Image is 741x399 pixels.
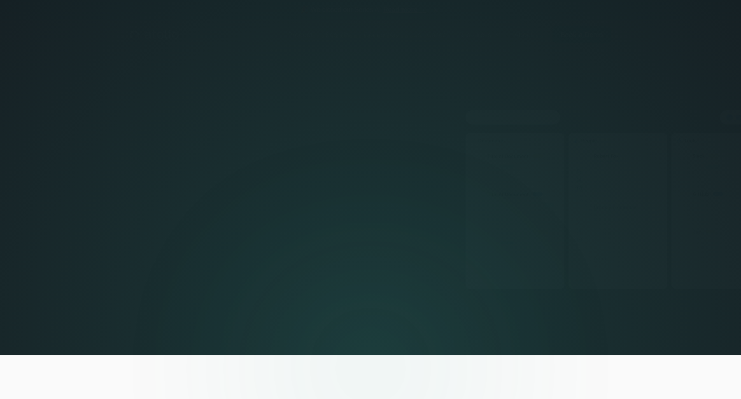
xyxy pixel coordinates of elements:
[383,6,426,13] a: Read more →
[282,26,319,43] a: Product
[130,29,179,40] a: home
[452,26,508,43] div: Resources
[459,30,491,40] div: Resources
[431,5,440,14] button: ×
[552,26,611,43] a: Book a Demo
[508,26,539,43] a: About
[357,26,406,43] a: Connectors
[301,5,426,15] span: 🎉 We closed our Series A!
[319,26,357,43] a: Security
[406,26,452,43] a: Use Cases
